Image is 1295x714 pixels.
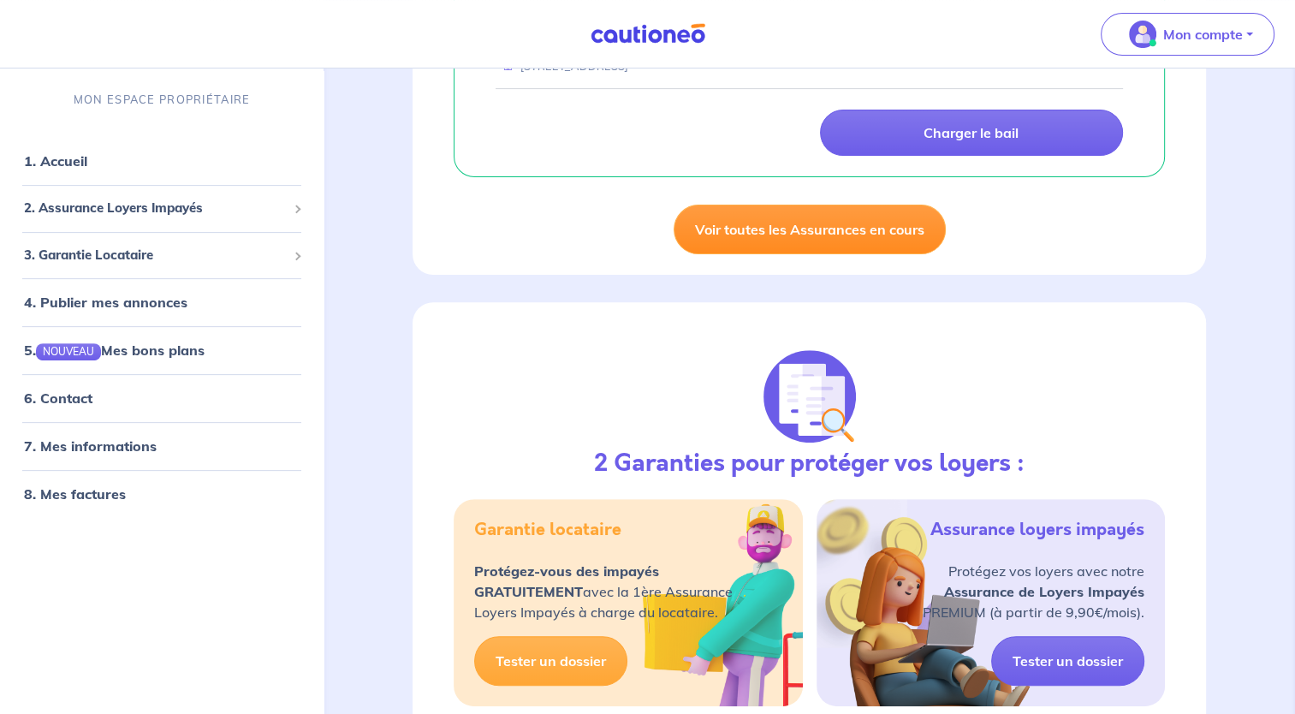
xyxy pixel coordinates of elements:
button: illu_account_valid_menu.svgMon compte [1101,13,1274,56]
a: 1. Accueil [24,153,87,170]
strong: Protégez-vous des impayés GRATUITEMENT [474,562,659,600]
span: 3. Garantie Locataire [24,246,287,265]
a: 5.NOUVEAUMes bons plans [24,342,205,360]
a: 4. Publier mes annonces [24,295,187,312]
div: 4. Publier mes annonces [7,286,317,320]
div: 6. Contact [7,382,317,416]
h5: Assurance loyers impayés [930,520,1144,540]
p: avec la 1ère Assurance Loyers Impayés à charge du locataire. [474,561,733,622]
a: Charger le bail [820,110,1123,156]
a: Voir toutes les Assurances en cours [674,205,946,254]
p: Charger le bail [924,124,1019,141]
div: 1. Accueil [7,145,317,179]
div: 7. Mes informations [7,430,317,464]
img: Cautioneo [584,23,712,45]
div: 2. Assurance Loyers Impayés [7,193,317,226]
a: Tester un dossier [474,636,627,686]
a: Tester un dossier [991,636,1144,686]
div: 8. Mes factures [7,478,317,512]
h5: Garantie locataire [474,520,621,540]
p: Protégez vos loyers avec notre PREMIUM (à partir de 9,90€/mois). [923,561,1144,622]
span: 2. Assurance Loyers Impayés [24,199,287,219]
strong: Assurance de Loyers Impayés [944,583,1144,600]
a: 8. Mes factures [24,486,126,503]
p: MON ESPACE PROPRIÉTAIRE [74,92,250,108]
div: 5.NOUVEAUMes bons plans [7,334,317,368]
img: illu_account_valid_menu.svg [1129,21,1156,48]
a: 7. Mes informations [24,438,157,455]
div: 3. Garantie Locataire [7,239,317,272]
p: Mon compte [1163,24,1243,45]
img: justif-loupe [763,350,856,443]
a: 6. Contact [24,390,92,408]
h3: 2 Garanties pour protéger vos loyers : [594,449,1025,479]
